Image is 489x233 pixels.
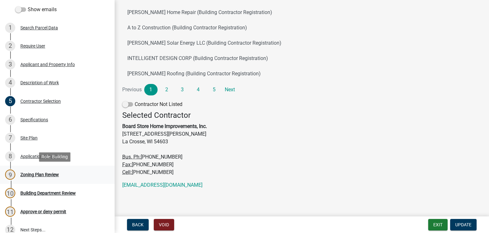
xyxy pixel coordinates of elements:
address: [STREET_ADDRESS][PERSON_NAME] La Crosse, WI 54603 [122,111,481,176]
button: [PERSON_NAME] Solar Energy LLC (Building Contractor Registration) [122,35,481,51]
div: 2 [5,41,15,51]
div: 11 [5,207,15,217]
strong: Board Store Home Improvements, Inc. [122,123,207,129]
div: Contractor Selection [20,99,61,103]
div: Approve or deny permit [20,209,66,214]
div: Role: Building [39,152,70,162]
div: Site Plan [20,136,38,140]
button: [PERSON_NAME] Roofing (Building Contractor Registration) [122,66,481,81]
a: Next [223,84,237,95]
div: 1 [5,23,15,33]
button: Exit [428,219,448,230]
button: A to Z Construction (Building Contractor Registration) [122,20,481,35]
button: Void [154,219,174,230]
span: [PHONE_NUMBER] [132,169,174,175]
button: Update [450,219,477,230]
abbr: Fax Number [122,162,132,168]
span: [PHONE_NUMBER] [141,154,182,160]
span: Update [455,222,471,227]
div: Specifications [20,117,48,122]
a: 2 [160,84,174,95]
div: Application Submittal [20,154,63,159]
button: Back [127,219,149,230]
abbr: Business Cell [122,169,132,175]
div: 5 [5,96,15,106]
a: 1 [144,84,158,95]
div: 7 [5,133,15,143]
h4: Selected Contractor [122,111,481,120]
div: 3 [5,59,15,70]
div: Search Parcel Data [20,26,58,30]
div: Zoning Plan Review [20,172,59,177]
button: INTELLIGENT DESIGN CORP (Building Contractor Registration) [122,51,481,66]
label: Show emails [15,6,57,13]
button: [PERSON_NAME] Home Repair (Building Contractor Registration) [122,5,481,20]
abbr: Business Phone [122,154,141,160]
span: Back [132,222,144,227]
a: 3 [176,84,189,95]
a: 5 [207,84,221,95]
a: 4 [192,84,205,95]
div: 6 [5,115,15,125]
div: 9 [5,169,15,180]
a: [EMAIL_ADDRESS][DOMAIN_NAME] [122,182,202,188]
label: Contractor Not Listed [122,101,182,108]
div: 10 [5,188,15,198]
div: Applicant and Property Info [20,62,75,67]
div: Building Department Review [20,191,76,195]
div: 8 [5,151,15,162]
div: Description of Work [20,80,59,85]
span: [PHONE_NUMBER] [132,162,174,168]
div: 4 [5,78,15,88]
div: Require User [20,44,45,48]
nav: Page navigation [122,84,481,95]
